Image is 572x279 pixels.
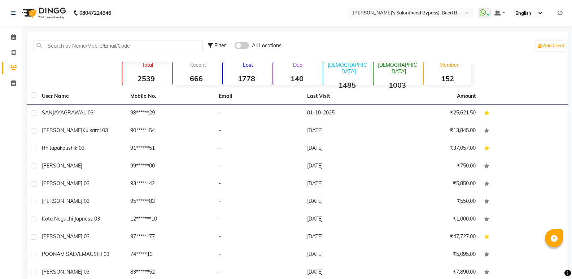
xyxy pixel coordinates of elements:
[427,62,471,68] p: Member
[79,3,111,23] b: 08047224946
[214,211,303,228] td: -
[303,88,391,105] th: Last Visit
[392,246,480,264] td: ₹5,095.00
[542,250,565,272] iframe: chat widget
[126,88,214,105] th: Mobile No.
[42,198,89,204] span: [PERSON_NAME] 03
[392,211,480,228] td: ₹1,000.00
[303,158,391,175] td: [DATE]
[323,80,371,90] strong: 1485
[173,74,220,83] strong: 666
[42,233,89,240] span: [PERSON_NAME] 03
[122,74,170,83] strong: 2539
[214,140,303,158] td: -
[303,175,391,193] td: [DATE]
[176,62,220,68] p: Recent
[214,175,303,193] td: -
[42,109,60,116] span: SANJAY
[42,251,82,257] span: POONAM SALVE
[125,62,170,68] p: Total
[392,193,480,211] td: ₹550.00
[214,88,303,105] th: Email
[273,74,320,83] strong: 140
[18,3,68,23] img: logo
[303,228,391,246] td: [DATE]
[392,158,480,175] td: ₹750.00
[42,180,89,187] span: [PERSON_NAME] 03
[453,88,480,104] th: Amount
[326,62,371,75] p: [DEMOGRAPHIC_DATA]
[82,127,108,134] span: kulkarni 03
[214,193,303,211] td: -
[60,145,84,151] span: kaushik 03
[226,62,270,68] p: Lost
[214,228,303,246] td: -
[42,145,60,151] span: rhitapa
[536,41,566,51] a: Add Client
[303,246,391,264] td: [DATE]
[214,105,303,122] td: -
[214,246,303,264] td: -
[42,127,82,134] span: [PERSON_NAME]
[275,62,320,68] p: Due
[392,228,480,246] td: ₹47,727.00
[303,105,391,122] td: 01-10-2025
[223,74,270,83] strong: 1778
[303,193,391,211] td: [DATE]
[376,62,421,75] p: [DEMOGRAPHIC_DATA]
[252,42,281,49] span: All Locations
[42,162,82,169] span: [PERSON_NAME]
[34,40,202,51] input: Search by Name/Mobile/Email/Code
[303,211,391,228] td: [DATE]
[392,105,480,122] td: ₹25,621.50
[303,140,391,158] td: [DATE]
[303,122,391,140] td: [DATE]
[42,215,100,222] span: kota noguchi japness 03
[392,122,480,140] td: ₹13,845.00
[42,269,89,275] span: [PERSON_NAME] 03
[424,74,471,83] strong: 152
[214,42,226,49] span: Filter
[214,158,303,175] td: -
[374,80,421,90] strong: 1003
[60,109,93,116] span: AGRAWAL 03
[392,175,480,193] td: ₹5,850.00
[82,251,109,257] span: MAUSHI 03
[214,122,303,140] td: -
[38,88,126,105] th: User Name
[392,140,480,158] td: ₹37,057.00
